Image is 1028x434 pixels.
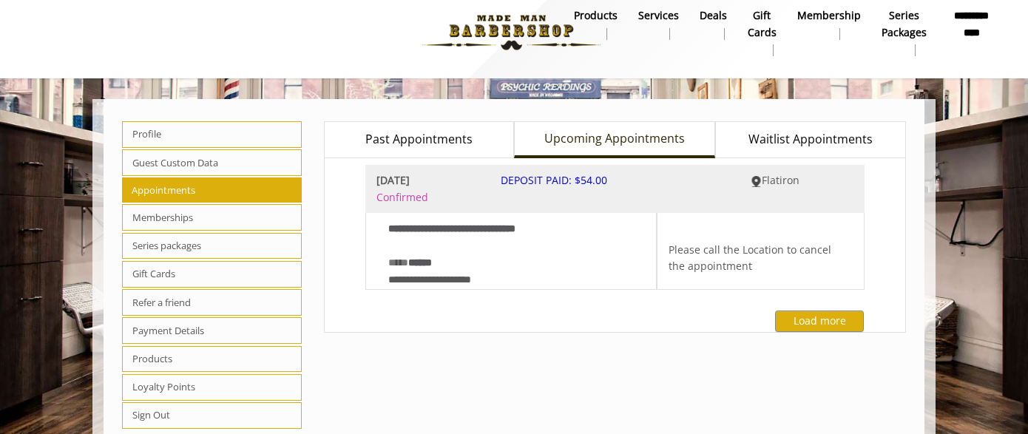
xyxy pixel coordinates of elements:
a: DealsDeals [689,5,737,44]
span: Profile [122,121,302,148]
span: Refer a friend [122,289,302,316]
span: Loyalty Points [122,374,302,401]
b: Deals [700,7,727,24]
span: Please call the Location to cancel the appointment [669,243,831,273]
b: products [574,7,618,24]
span: DEPOSIT PAID: $54.00 [501,173,607,187]
span: Past Appointments [365,130,473,149]
span: Flatiron [762,173,799,187]
span: Appointments [122,177,302,203]
a: Series packagesSeries packages [871,5,937,60]
a: Productsproducts [564,5,628,44]
span: Gift Cards [122,261,302,288]
span: Sign Out [122,402,302,429]
b: [DATE] [376,172,479,189]
a: Gift cardsgift cards [737,5,787,60]
b: Membership [797,7,861,24]
a: MembershipMembership [787,5,871,44]
span: Waitlist Appointments [748,130,873,149]
img: Flatiron [751,176,762,187]
b: Services [638,7,679,24]
span: Upcoming Appointments [544,129,685,149]
button: Load more [775,311,864,332]
span: Confirmed [376,189,479,206]
span: Memberships [122,204,302,231]
b: Series packages [882,7,927,41]
span: Guest Custom Data [122,149,302,176]
b: gift cards [748,7,777,41]
span: Products [122,346,302,373]
a: ServicesServices [628,5,689,44]
span: Series packages [122,233,302,260]
span: Payment Details [122,317,302,344]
